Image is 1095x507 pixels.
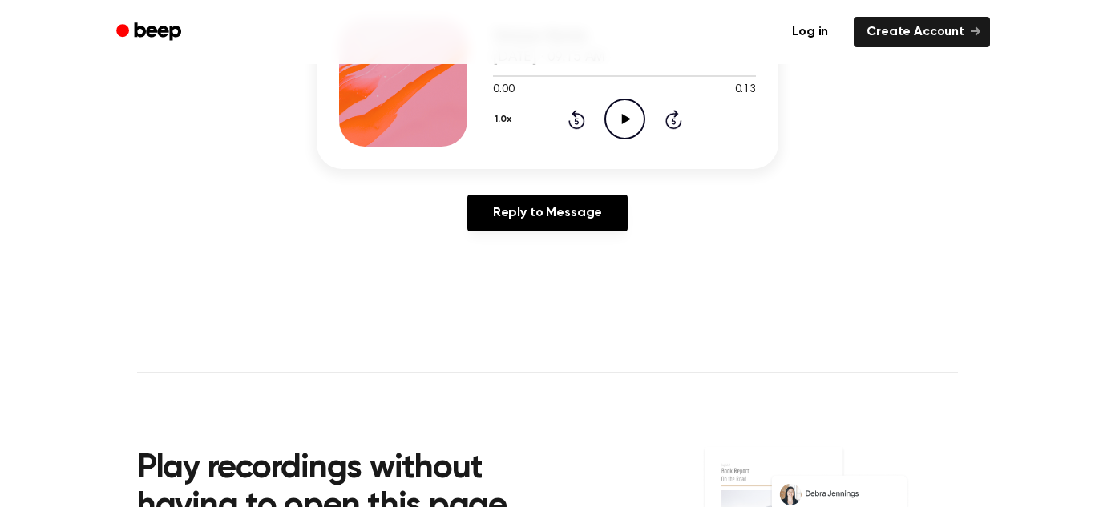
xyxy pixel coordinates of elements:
button: 1.0x [493,106,517,133]
a: Create Account [854,17,990,47]
span: 0:00 [493,82,514,99]
a: Log in [776,14,844,50]
a: Beep [105,17,196,48]
a: Reply to Message [467,195,628,231]
span: 0:13 [735,82,756,99]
